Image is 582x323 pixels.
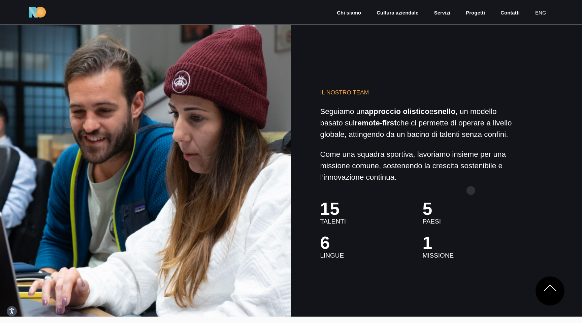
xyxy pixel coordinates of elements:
strong: snello [433,107,455,116]
h6: Il nostro Team [320,88,514,97]
strong: approccio olistico [365,107,429,116]
h3: 6 [320,234,412,252]
p: Seguiamo un e , un modello basato sul che ci permette di operare a livello globale, attingendo da... [320,106,514,140]
a: Progetti [465,9,486,17]
strong: remote-first [355,119,397,127]
h3: 15 [320,200,412,218]
a: Cultura aziendale [376,9,419,17]
h4: Talenti [320,218,412,226]
h3: 5 [422,200,514,218]
h4: Missione [422,252,514,260]
a: Servizi [433,9,451,17]
h4: Paesi [422,218,514,226]
h4: Lingue [320,252,412,260]
a: Contatti [500,9,520,17]
a: Chi siamo [336,9,362,17]
p: Come una squadra sportiva, lavoriamo insieme per una missione comune, sostenendo la crescita sost... [320,149,514,183]
h3: 1 [422,234,514,252]
a: eng [535,9,547,17]
img: Ride On Agency Logo [29,7,46,18]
